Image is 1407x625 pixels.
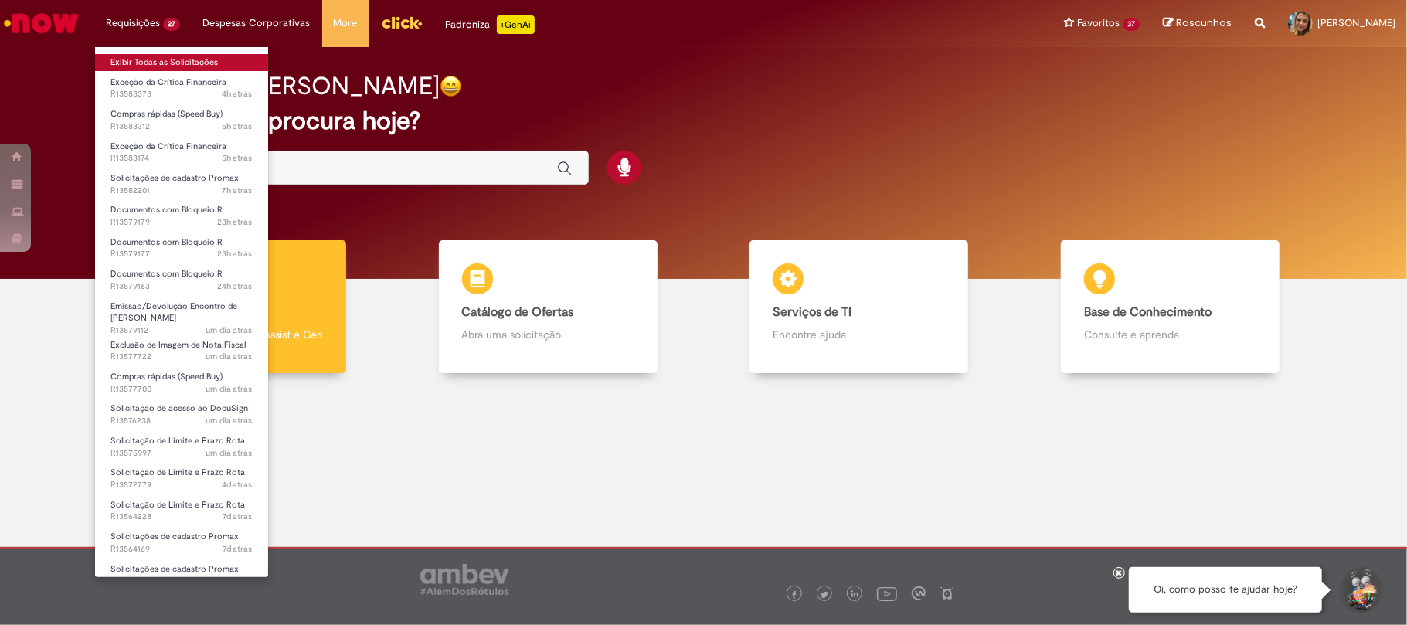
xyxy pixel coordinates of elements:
span: R13579112 [110,324,253,337]
a: Serviços de TI Encontre ajuda [704,240,1015,374]
div: Oi, como posso te ajudar hoje? [1129,567,1322,613]
span: Requisições [106,15,160,31]
img: logo_footer_facebook.png [790,591,798,599]
time: 29/09/2025 11:07:05 [206,447,253,459]
span: 7d atrás [223,575,253,586]
a: Aberto R13583312 : Compras rápidas (Speed Buy) [95,106,268,134]
time: 30/09/2025 17:45:18 [222,88,253,100]
time: 27/09/2025 10:21:17 [222,479,253,491]
h2: Boa noite, [PERSON_NAME] [129,73,440,100]
span: R13575997 [110,447,253,460]
span: 5h atrás [222,121,253,132]
span: R13583312 [110,121,253,133]
span: Favoritos [1077,15,1120,31]
b: Catálogo de Ofertas [462,304,574,320]
a: Aberto R13564154 : Solicitações de cadastro Promax [95,561,268,589]
span: Exceção da Crítica Financeira [110,141,226,152]
time: 24/09/2025 16:45:03 [223,575,253,586]
span: 23h atrás [217,248,253,260]
span: Documentos com Bloqueio R [110,236,223,248]
span: [PERSON_NAME] [1317,16,1395,29]
img: logo_footer_naosei.png [940,586,954,600]
a: Aberto R13579112 : Emissão/Devolução Encontro de Contas Fornecedor [95,298,268,331]
span: Compras rápidas (Speed Buy) [110,108,223,120]
span: Solicitação de Limite e Prazo Rota [110,499,245,511]
a: Aberto R13575997 : Solicitação de Limite e Prazo Rota [95,433,268,461]
span: 7d atrás [223,511,253,522]
div: Padroniza [446,15,535,34]
span: R13579163 [110,280,253,293]
span: Exceção da Crítica Financeira [110,76,226,88]
img: logo_footer_workplace.png [912,586,926,600]
p: +GenAi [497,15,535,34]
a: Base de Conhecimento Consulte e aprenda [1014,240,1326,374]
span: um dia atrás [206,447,253,459]
a: Tirar dúvidas Tirar dúvidas com Lupi Assist e Gen Ai [81,240,393,374]
span: Solicitações de cadastro Promax [110,531,239,542]
img: logo_footer_youtube.png [877,583,897,603]
time: 29/09/2025 22:22:48 [217,280,253,292]
span: Documentos com Bloqueio R [110,204,223,216]
a: Aberto R13564169 : Solicitações de cadastro Promax [95,528,268,557]
img: click_logo_yellow_360x200.png [381,11,423,34]
span: Compras rápidas (Speed Buy) [110,371,223,382]
span: R13579179 [110,216,253,229]
a: Aberto R13579179 : Documentos com Bloqueio R [95,202,268,230]
span: R13572779 [110,479,253,491]
a: Aberto R13582201 : Solicitações de cadastro Promax [95,170,268,199]
h2: O que você procura hoje? [129,107,1278,134]
time: 29/09/2025 21:30:45 [206,324,253,336]
ul: Requisições [94,46,269,578]
time: 29/09/2025 11:36:02 [206,415,253,426]
span: 37 [1123,18,1140,31]
span: R13582201 [110,185,253,197]
img: ServiceNow [2,8,81,39]
span: Emissão/Devolução Encontro de [PERSON_NAME] [110,301,237,324]
span: Despesas Corporativas [203,15,311,31]
img: logo_footer_twitter.png [821,591,828,599]
a: Aberto R13572779 : Solicitação de Limite e Prazo Rota [95,464,268,493]
span: 4h atrás [222,88,253,100]
time: 24/09/2025 16:47:32 [223,543,253,555]
span: R13577722 [110,351,253,363]
a: Aberto R13579163 : Documentos com Bloqueio R [95,266,268,294]
a: Aberto R13564228 : Solicitação de Limite e Prazo Rota [95,497,268,525]
time: 30/09/2025 17:36:47 [222,121,253,132]
a: Aberto R13583174 : Exceção da Crítica Financeira [95,138,268,167]
b: Serviços de TI [773,304,851,320]
time: 29/09/2025 22:44:06 [217,216,253,228]
time: 29/09/2025 22:42:30 [217,248,253,260]
span: 4d atrás [222,479,253,491]
span: 7h atrás [222,185,253,196]
span: Solicitação de Limite e Prazo Rota [110,467,245,478]
span: Exclusão de Imagem de Nota Fiscal [110,339,246,351]
p: Abra uma solicitação [462,327,634,342]
span: R13576238 [110,415,253,427]
span: R13564169 [110,543,253,555]
span: 23h atrás [217,216,253,228]
span: um dia atrás [206,415,253,426]
span: Solicitações de cadastro Promax [110,563,239,575]
span: R13583174 [110,152,253,165]
p: Consulte e aprenda [1084,327,1256,342]
a: Exibir Todas as Solicitações [95,54,268,71]
span: Solicitação de acesso ao DocuSign [110,403,248,414]
span: R13564228 [110,511,253,523]
span: um dia atrás [206,351,253,362]
a: Aberto R13577700 : Compras rápidas (Speed Buy) [95,369,268,397]
span: um dia atrás [206,383,253,395]
span: 24h atrás [217,280,253,292]
span: R13579177 [110,248,253,260]
span: um dia atrás [206,324,253,336]
span: 7d atrás [223,543,253,555]
button: Iniciar Conversa de Suporte [1337,567,1384,613]
a: Aberto R13576238 : Solicitação de acesso ao DocuSign [95,400,268,429]
span: Solicitações de cadastro Promax [110,172,239,184]
a: Rascunhos [1163,16,1232,31]
time: 30/09/2025 15:10:27 [222,185,253,196]
span: More [334,15,358,31]
time: 24/09/2025 16:55:36 [223,511,253,522]
span: 27 [163,18,180,31]
a: Aberto R13577722 : Exclusão de Imagem de Nota Fiscal [95,337,268,365]
p: Encontre ajuda [773,327,945,342]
